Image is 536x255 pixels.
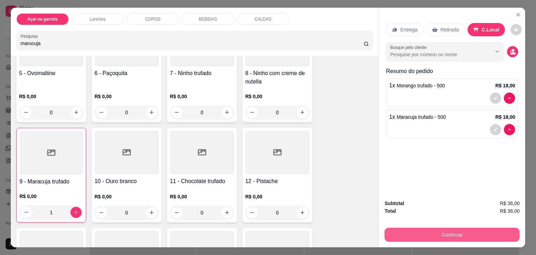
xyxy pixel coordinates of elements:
[495,82,515,89] p: R$ 18,00
[390,44,429,50] label: Busque pelo cliente
[20,193,83,200] p: R$ 0,00
[511,24,522,35] button: decrease-product-quantity
[199,16,217,22] p: BEBIDAS
[507,46,518,57] button: decrease-product-quantity
[19,93,83,100] p: R$ 0,00
[27,16,58,22] p: Açai na garrafa
[389,113,446,121] p: 1 x
[170,193,234,200] p: R$ 0,00
[385,208,396,214] strong: Total
[504,93,515,104] button: decrease-product-quantity
[245,193,310,200] p: R$ 0,00
[245,69,310,86] h4: 8 - Ninho com creme de nutella
[390,51,481,58] input: Busque pelo cliente
[500,207,520,215] span: R$ 36,00
[513,9,524,20] button: Close
[490,93,501,104] button: decrease-product-quantity
[255,16,271,22] p: CALDAS
[170,93,234,100] p: R$ 0,00
[490,124,501,135] button: decrease-product-quantity
[385,201,404,206] strong: Subtotal
[500,199,520,207] span: R$ 36,00
[90,16,105,22] p: Lanches
[385,228,520,242] button: Continuar
[20,177,83,186] h4: 9 - Maracuja trufado
[482,26,499,33] p: C.Local
[95,193,159,200] p: R$ 0,00
[170,69,234,78] h4: 7 - Ninho trufado
[492,46,503,57] button: Show suggestions
[19,69,83,78] h4: 5 - Ovomaltine
[95,69,159,78] h4: 6 - Paçoquita
[397,114,446,120] span: Maracuja trufado - 500
[397,83,445,88] span: Morango trufado - 500
[400,26,417,33] p: Entrega
[495,114,515,121] p: R$ 18,00
[504,124,515,135] button: decrease-product-quantity
[245,93,310,100] p: R$ 0,00
[21,33,40,39] label: Pesquisa
[245,177,310,185] h4: 12 - Pistache
[170,177,234,185] h4: 11 - Chocolate trufado
[389,81,445,90] p: 1 x
[95,177,159,185] h4: 10 - Ouro branco
[440,26,459,33] p: Retirada
[21,40,364,47] input: Pesquisa
[145,16,160,22] p: COPOS
[386,67,518,75] p: Resumo do pedido
[95,93,159,100] p: R$ 0,00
